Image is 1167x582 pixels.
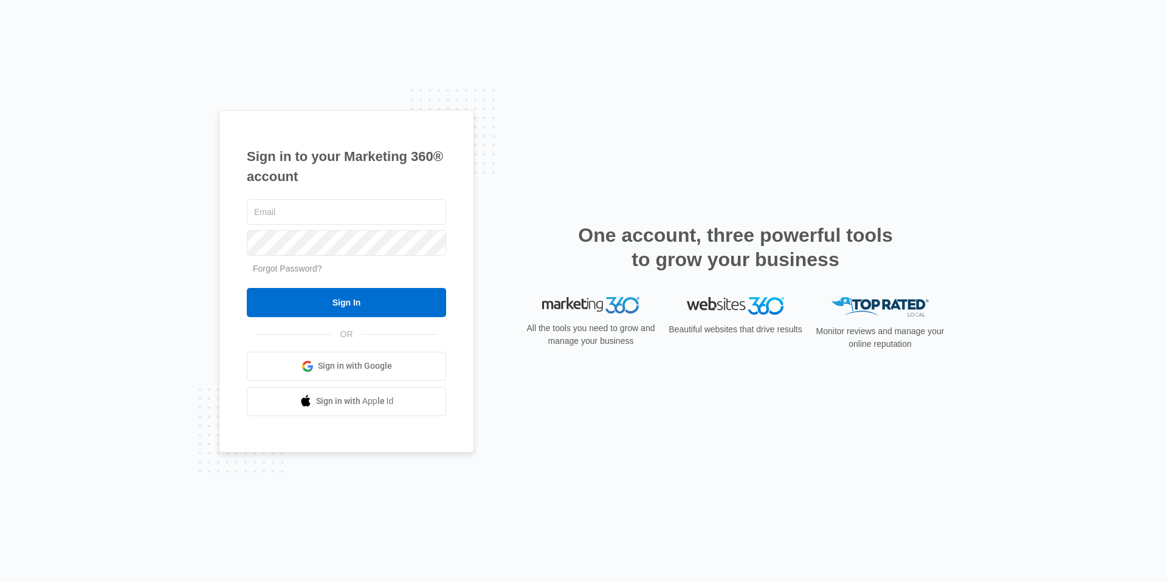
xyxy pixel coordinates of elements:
[318,360,392,372] span: Sign in with Google
[253,264,322,273] a: Forgot Password?
[542,297,639,314] img: Marketing 360
[247,387,446,416] a: Sign in with Apple Id
[247,352,446,381] a: Sign in with Google
[247,146,446,187] h1: Sign in to your Marketing 360® account
[332,328,362,341] span: OR
[831,297,929,317] img: Top Rated Local
[247,199,446,225] input: Email
[247,288,446,317] input: Sign In
[687,297,784,315] img: Websites 360
[523,322,659,347] p: All the tools you need to grow and manage your business
[316,395,394,408] span: Sign in with Apple Id
[574,223,897,272] h2: One account, three powerful tools to grow your business
[667,323,804,336] p: Beautiful websites that drive results
[812,325,948,351] p: Monitor reviews and manage your online reputation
